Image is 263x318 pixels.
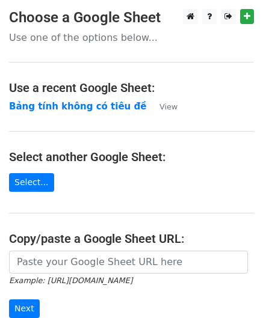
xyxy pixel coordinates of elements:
small: Example: [URL][DOMAIN_NAME] [9,276,132,285]
a: Bảng tính không có tiêu đề [9,101,146,112]
p: Use one of the options below... [9,31,254,44]
small: View [159,102,178,111]
h4: Copy/paste a Google Sheet URL: [9,231,254,246]
h4: Select another Google Sheet: [9,150,254,164]
h4: Use a recent Google Sheet: [9,81,254,95]
a: View [147,101,178,112]
input: Next [9,299,40,318]
h3: Choose a Google Sheet [9,9,254,26]
input: Paste your Google Sheet URL here [9,251,248,274]
a: Select... [9,173,54,192]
